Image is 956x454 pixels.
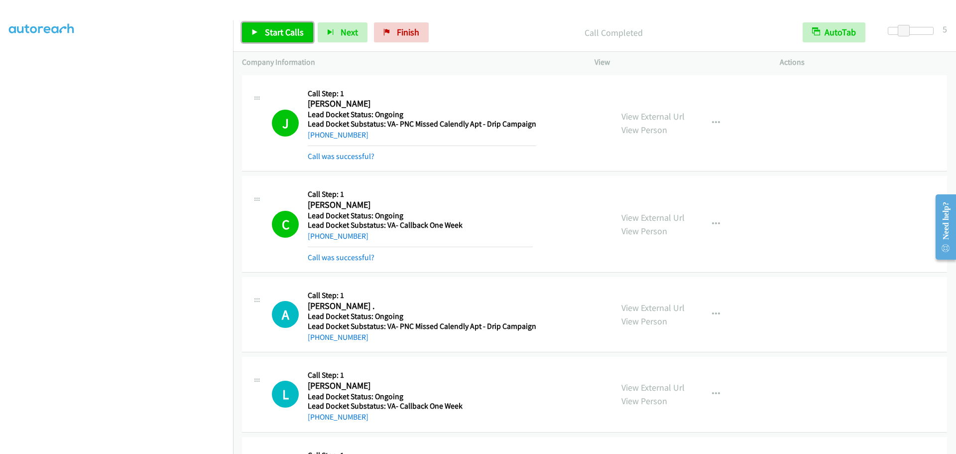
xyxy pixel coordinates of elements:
h1: C [272,211,299,238]
a: View External Url [621,212,685,223]
h5: Lead Docket Status: Ongoing [308,211,533,221]
a: View Person [621,395,667,407]
a: View External Url [621,382,685,393]
h2: [PERSON_NAME] . [308,301,533,312]
h2: [PERSON_NAME] [308,380,533,392]
iframe: Resource Center [927,187,956,267]
a: Start Calls [242,22,313,42]
p: Call Completed [442,26,785,39]
button: AutoTab [803,22,865,42]
div: 5 [943,22,947,36]
a: Call was successful? [308,253,374,262]
a: View Person [621,124,667,136]
a: View External Url [621,111,685,122]
div: The call is yet to be attempted [272,381,299,408]
a: View External Url [621,302,685,313]
a: Finish [374,22,429,42]
h5: Lead Docket Substatus: VA- PNC Missed Calendly Apt - Drip Campaign [308,321,536,331]
a: [PHONE_NUMBER] [308,130,368,140]
h5: Lead Docket Substatus: VA- Callback One Week [308,401,533,411]
button: Next [318,22,367,42]
h5: Lead Docket Substatus: VA- PNC Missed Calendly Apt - Drip Campaign [308,119,536,129]
a: [PHONE_NUMBER] [308,412,368,422]
h1: J [272,110,299,137]
span: Start Calls [265,26,304,38]
h5: Lead Docket Status: Ongoing [308,392,533,402]
h5: Lead Docket Status: Ongoing [308,311,536,321]
h5: Call Step: 1 [308,370,533,380]
h5: Call Step: 1 [308,291,536,301]
h5: Lead Docket Substatus: VA- Callback One Week [308,220,533,230]
h5: Call Step: 1 [308,189,533,199]
span: Finish [397,26,419,38]
h2: [PERSON_NAME] [308,98,533,110]
p: Company Information [242,56,577,68]
a: View Person [621,315,667,327]
h2: [PERSON_NAME] [308,199,533,211]
p: View [595,56,762,68]
span: Next [341,26,358,38]
h1: A [272,301,299,328]
a: [PHONE_NUMBER] [308,332,368,342]
h1: L [272,381,299,408]
a: View Person [621,225,667,237]
h5: Call Step: 1 [308,89,536,99]
a: Call was successful? [308,151,374,161]
h5: Lead Docket Status: Ongoing [308,110,536,120]
p: Actions [780,56,947,68]
a: [PHONE_NUMBER] [308,231,368,241]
